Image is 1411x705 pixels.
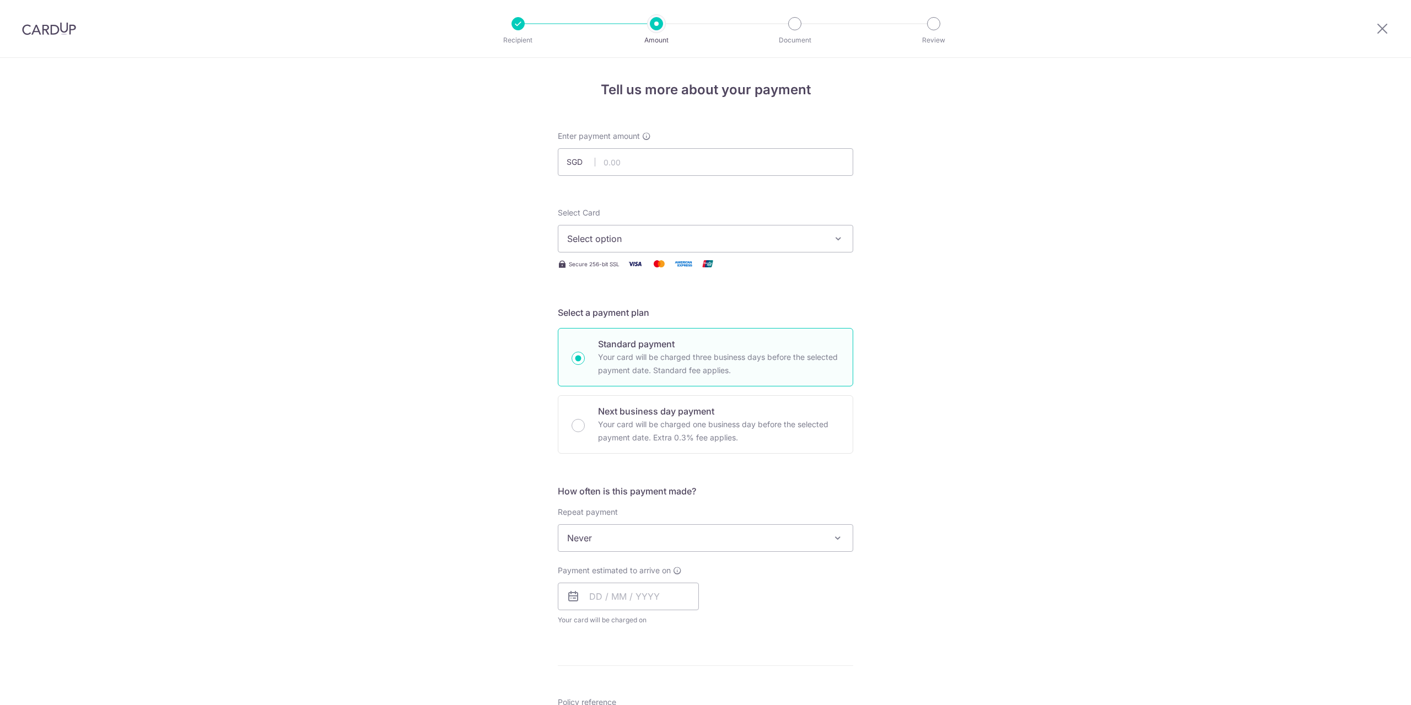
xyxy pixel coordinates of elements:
[567,232,824,245] span: Select option
[558,565,671,576] span: Payment estimated to arrive on
[477,35,559,46] p: Recipient
[598,418,839,444] p: Your card will be charged one business day before the selected payment date. Extra 0.3% fee applies.
[569,260,620,268] span: Secure 256-bit SSL
[558,306,853,319] h5: Select a payment plan
[598,351,839,377] p: Your card will be charged three business days before the selected payment date. Standard fee appl...
[558,208,600,217] span: translation missing: en.payables.payment_networks.credit_card.summary.labels.select_card
[598,405,839,418] p: Next business day payment
[558,583,699,610] input: DD / MM / YYYY
[558,525,853,551] span: Never
[567,157,595,168] span: SGD
[558,148,853,176] input: 0.00
[893,35,974,46] p: Review
[558,131,640,142] span: Enter payment amount
[672,257,694,271] img: American Express
[598,337,839,351] p: Standard payment
[558,524,853,552] span: Never
[697,257,719,271] img: Union Pay
[616,35,697,46] p: Amount
[648,257,670,271] img: Mastercard
[558,80,853,100] h4: Tell us more about your payment
[558,225,853,252] button: Select option
[754,35,836,46] p: Document
[624,257,646,271] img: Visa
[558,615,699,626] span: Your card will be charged on
[558,485,853,498] h5: How often is this payment made?
[558,507,618,518] label: Repeat payment
[22,22,76,35] img: CardUp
